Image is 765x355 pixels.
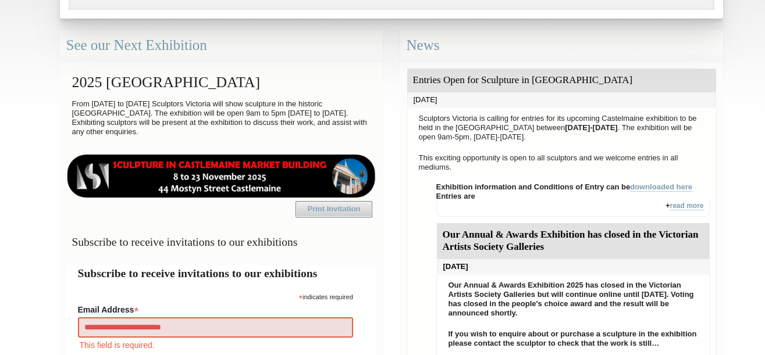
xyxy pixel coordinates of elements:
[436,182,693,192] strong: Exhibition information and Conditions of Entry can be
[78,291,353,302] div: indicates required
[413,111,710,145] p: Sculptors Victoria is calling for entries for its upcoming Castelmaine exhibition to be held in t...
[400,30,723,61] div: News
[78,265,365,282] h2: Subscribe to receive invitations to our exhibitions
[437,259,710,274] div: [DATE]
[443,327,704,351] p: If you wish to enquire about or purchase a sculpture in the exhibition please contact the sculpto...
[407,92,716,107] div: [DATE]
[437,223,710,259] div: Our Annual & Awards Exhibition has closed in the Victorian Artists Society Galleries
[413,150,710,175] p: This exciting opportunity is open to all sculptors and we welcome entries in all mediums.
[66,231,376,253] h3: Subscribe to receive invitations to our exhibitions
[66,68,376,96] h2: 2025 [GEOGRAPHIC_DATA]
[443,278,704,321] p: Our Annual & Awards Exhibition 2025 has closed in the Victorian Artists Society Galleries but wil...
[66,155,376,198] img: castlemaine-ldrbd25v2.png
[78,302,353,315] label: Email Address
[66,96,376,139] p: From [DATE] to [DATE] Sculptors Victoria will show sculpture in the historic [GEOGRAPHIC_DATA]. T...
[78,339,353,352] div: This field is required.
[630,182,692,192] a: downloaded here
[436,201,710,217] div: +
[565,123,618,132] strong: [DATE]-[DATE]
[407,69,716,92] div: Entries Open for Sculpture in [GEOGRAPHIC_DATA]
[670,202,703,210] a: read more
[60,30,383,61] div: See our Next Exhibition
[296,201,372,217] a: Print Invitation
